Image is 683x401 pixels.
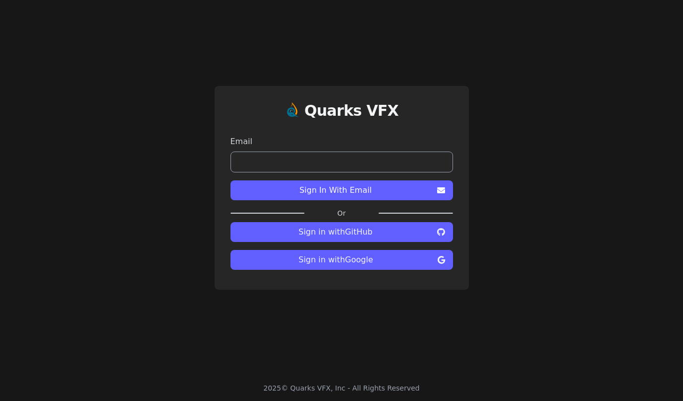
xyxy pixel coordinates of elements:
[238,226,433,238] span: Sign in with GitHub
[304,102,399,128] a: Quarks VFX
[238,254,434,266] span: Sign in with Google
[230,222,453,242] button: Sign in withGitHub
[230,180,453,200] button: Sign In With Email
[230,250,453,270] button: Sign in withGoogle
[238,184,433,196] span: Sign In With Email
[304,208,378,218] label: Or
[230,136,453,148] label: Email
[304,102,399,120] h1: Quarks VFX
[263,383,420,393] div: 2025 © Quarks VFX, Inc - All Rights Reserved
